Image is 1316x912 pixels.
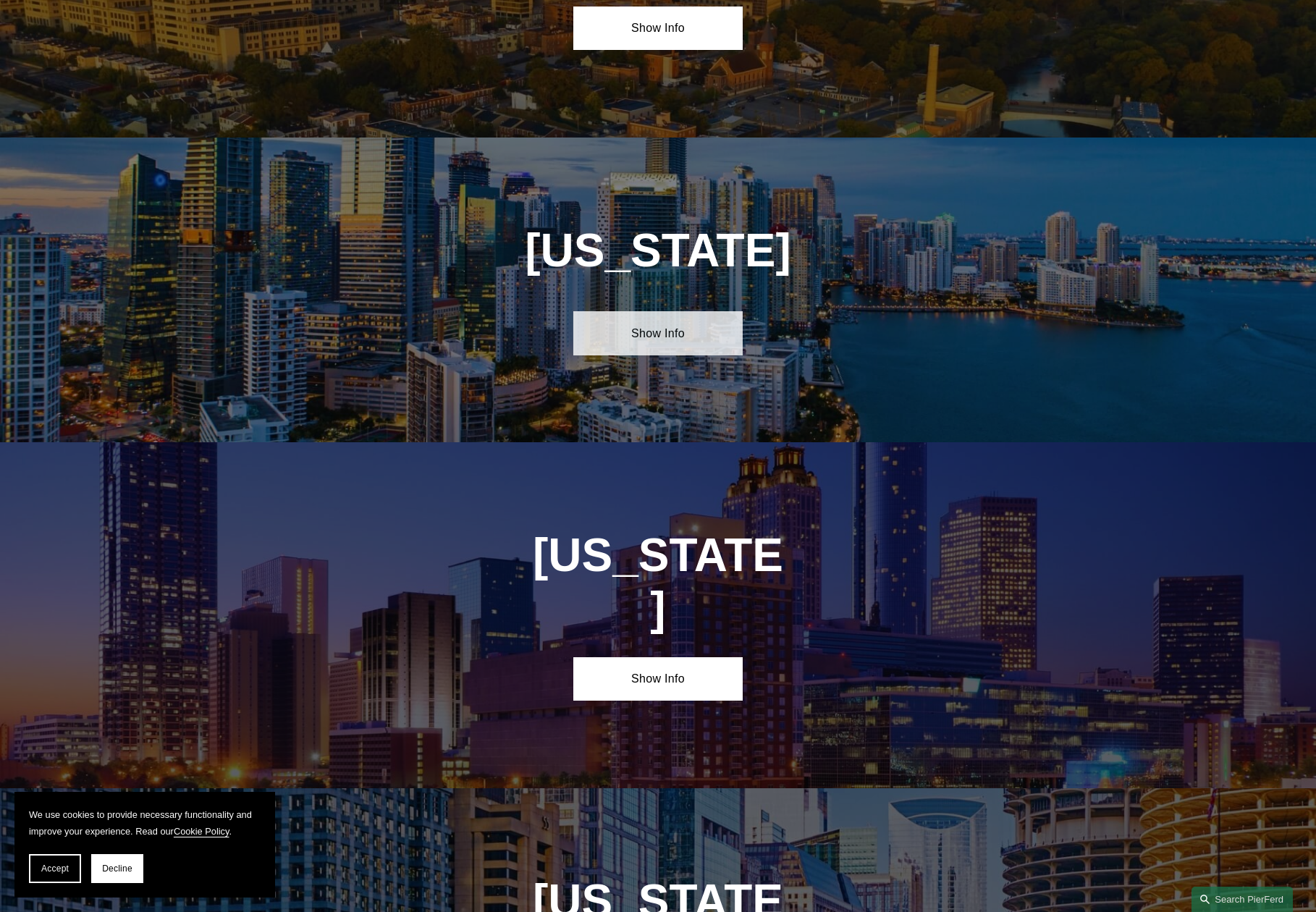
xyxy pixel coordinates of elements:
a: Show Info [573,311,742,355]
p: We use cookies to provide necessary functionality and improve your experience. Read our . [29,806,261,840]
section: Cookie banner [14,792,275,898]
button: Accept [29,854,81,883]
button: Decline [91,854,143,883]
a: Search this site [1191,887,1293,912]
h1: [US_STATE] [489,224,827,277]
span: Decline [102,864,132,874]
a: Cookie Policy [174,826,229,837]
a: Show Info [573,657,742,701]
a: Show Info [573,7,742,50]
span: Accept [41,864,69,874]
h1: [US_STATE] [531,529,785,635]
